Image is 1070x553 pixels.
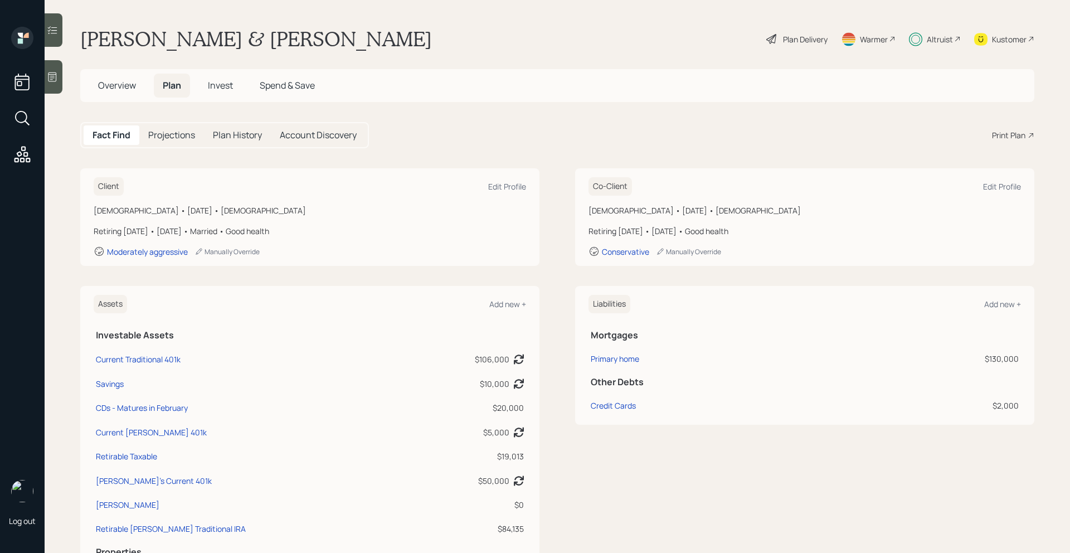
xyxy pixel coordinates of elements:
div: Warmer [860,33,888,45]
div: Credit Cards [591,400,636,411]
div: Plan Delivery [783,33,828,45]
h6: Client [94,177,124,196]
div: $106,000 [475,353,509,365]
div: Savings [96,378,124,390]
h1: [PERSON_NAME] & [PERSON_NAME] [80,27,432,51]
div: $19,013 [417,450,524,462]
div: Retiring [DATE] • [DATE] • Good health [588,225,1021,237]
div: Retiring [DATE] • [DATE] • Married • Good health [94,225,526,237]
div: Retirable Taxable [96,450,157,462]
div: Log out [9,516,36,526]
div: Add new + [984,299,1021,309]
div: $130,000 [842,353,1019,365]
div: CDs - Matures in February [96,402,188,414]
div: [PERSON_NAME]'s Current 401k [96,475,212,487]
div: Manually Override [656,247,721,256]
div: $0 [417,499,524,511]
div: [DEMOGRAPHIC_DATA] • [DATE] • [DEMOGRAPHIC_DATA] [94,205,526,216]
h5: Mortgages [591,330,1019,341]
div: Edit Profile [983,181,1021,192]
h5: Account Discovery [280,130,357,140]
div: $20,000 [417,402,524,414]
h6: Assets [94,295,127,313]
div: [PERSON_NAME] [96,499,159,511]
div: Print Plan [992,129,1025,141]
div: Retirable [PERSON_NAME] Traditional IRA [96,523,246,535]
div: $2,000 [842,400,1019,411]
div: Add new + [489,299,526,309]
h5: Other Debts [591,377,1019,387]
div: $5,000 [483,426,509,438]
h6: Co-Client [588,177,632,196]
div: Altruist [927,33,953,45]
div: Primary home [591,353,639,365]
div: $84,135 [417,523,524,535]
div: Current Traditional 401k [96,353,181,365]
span: Overview [98,79,136,91]
div: Kustomer [992,33,1027,45]
div: $10,000 [480,378,509,390]
div: Manually Override [194,247,260,256]
h5: Investable Assets [96,330,524,341]
h5: Plan History [213,130,262,140]
div: [DEMOGRAPHIC_DATA] • [DATE] • [DEMOGRAPHIC_DATA] [588,205,1021,216]
span: Invest [208,79,233,91]
div: Edit Profile [488,181,526,192]
h5: Projections [148,130,195,140]
div: Current [PERSON_NAME] 401k [96,426,207,438]
div: Conservative [602,246,649,257]
span: Plan [163,79,181,91]
div: Moderately aggressive [107,246,188,257]
h6: Liabilities [588,295,630,313]
span: Spend & Save [260,79,315,91]
h5: Fact Find [93,130,130,140]
img: michael-russo-headshot.png [11,480,33,502]
div: $50,000 [478,475,509,487]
